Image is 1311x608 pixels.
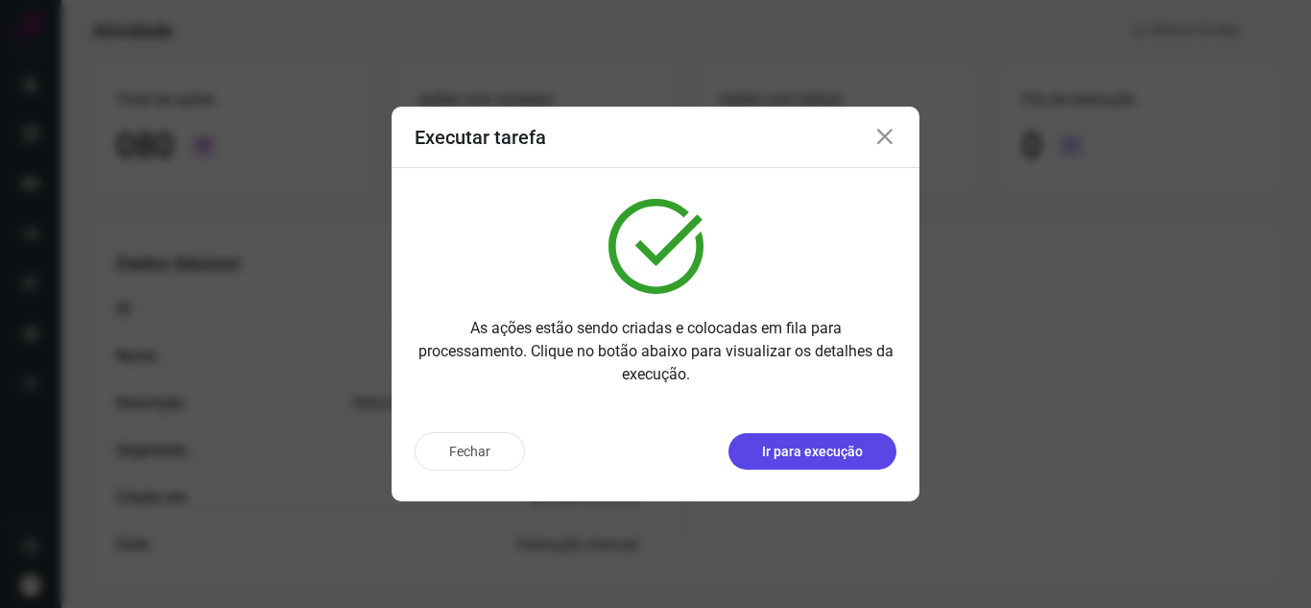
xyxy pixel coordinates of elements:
h3: Executar tarefa [415,126,546,149]
img: verified.svg [608,199,703,294]
p: Ir para execução [762,442,863,462]
button: Fechar [415,432,525,471]
p: As ações estão sendo criadas e colocadas em fila para processamento. Clique no botão abaixo para ... [415,317,896,386]
button: Ir para execução [728,433,896,470]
